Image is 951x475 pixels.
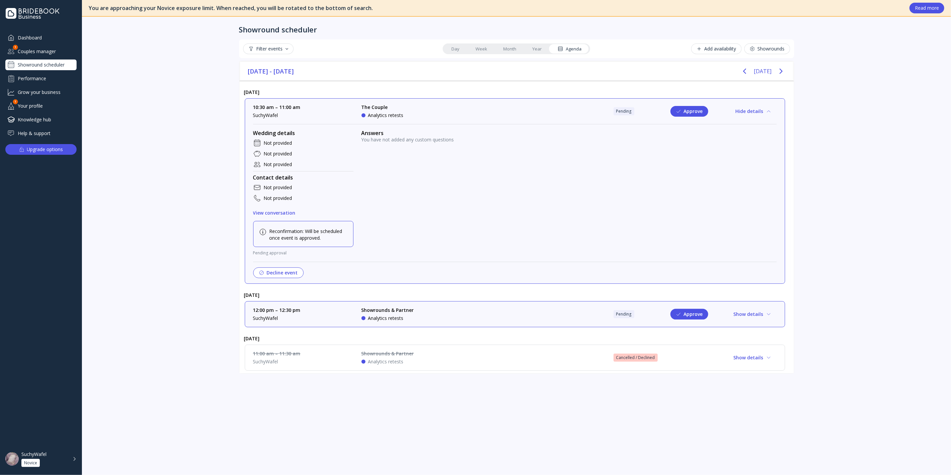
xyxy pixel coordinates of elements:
[253,210,296,216] div: View conversation
[754,65,772,77] button: [DATE]
[730,106,777,117] button: Hide details
[5,60,77,70] a: Showround scheduler
[5,32,77,43] a: Dashboard
[368,112,404,119] div: Analytics retests
[5,128,77,139] a: Help & support
[616,109,632,114] div: Pending
[670,106,708,117] button: Approve
[361,136,777,143] div: You have not added any custom questions
[361,130,777,136] div: Answers
[495,44,524,53] a: Month
[750,46,785,51] div: Showrounds
[239,86,790,98] div: [DATE]
[253,315,353,322] div: SuchyWafel
[239,289,790,301] div: [DATE]
[264,195,292,202] div: Not provided
[361,104,404,111] div: The Couple
[27,145,63,154] div: Upgrade options
[558,46,582,52] div: Agenda
[239,25,317,34] div: Showround scheduler
[697,46,736,51] div: Add availability
[368,358,404,365] div: Analytics retests
[5,114,77,125] a: Knowledge hub
[5,100,77,111] div: Your profile
[253,350,353,357] div: 11:00 am – 11:30 am
[248,46,288,51] div: Filter events
[89,4,903,12] div: You are approaching your Novice exposure limit. When reached, you will be rotated to the bottom o...
[774,65,788,78] button: Next page
[361,350,414,357] div: Showrounds & Partner
[467,44,495,53] a: Week
[264,161,292,168] div: Not provided
[670,309,708,320] button: Approve
[5,100,77,111] a: Your profile1
[253,104,353,111] div: 10:30 am – 11:00 am
[910,3,944,13] button: Read more
[5,46,77,57] a: Couples manager1
[253,307,353,314] div: 12:00 pm – 12:30 pm
[253,250,287,256] div: Pending approval
[253,130,353,136] div: Wedding details
[253,358,353,365] div: SuchyWafel
[248,66,295,76] span: [DATE] - [DATE]
[253,174,353,181] div: Contact details
[5,73,77,84] a: Performance
[253,267,304,278] button: Decline event
[13,99,18,104] div: 1
[253,112,353,119] div: SuchyWafel
[524,44,550,53] a: Year
[21,451,46,457] div: SuchyWafel
[691,43,742,54] button: Add availability
[259,228,348,241] div: Reconfirmation: Will be scheduled once event is approved.
[243,43,294,54] button: Filter events
[361,307,414,314] div: Showrounds & Partner
[368,315,404,322] div: Analytics retests
[264,184,292,191] div: Not provided
[918,443,951,475] iframe: Chat Widget
[5,46,77,57] div: Couples manager
[915,5,939,11] div: Read more
[616,355,655,360] div: Cancelled / Declined
[728,309,777,320] button: Show details
[253,208,296,218] button: View conversation
[738,65,751,78] button: Previous page
[616,312,632,317] div: Pending
[239,333,790,344] div: [DATE]
[5,144,77,155] button: Upgrade options
[264,140,292,146] div: Not provided
[24,460,37,466] div: Novice
[443,44,467,53] a: Day
[13,45,18,50] div: 1
[5,87,77,98] a: Grow your business
[245,66,298,76] button: [DATE] - [DATE]
[744,43,790,54] button: Showrounds
[5,452,19,466] img: dpr=2,fit=cover,g=face,w=48,h=48
[728,352,777,363] button: Show details
[264,150,292,157] div: Not provided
